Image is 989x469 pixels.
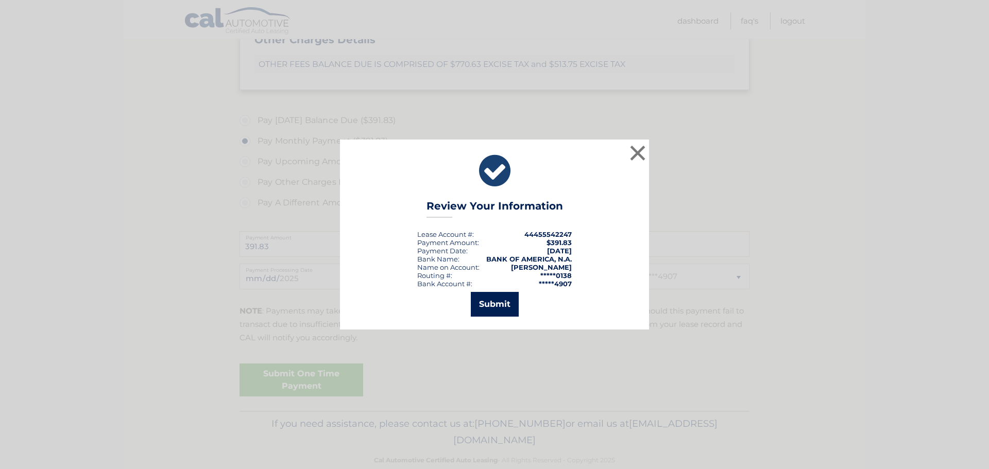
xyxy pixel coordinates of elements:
div: Name on Account: [417,263,480,271]
div: Payment Amount: [417,238,479,247]
h3: Review Your Information [427,200,563,218]
strong: 44455542247 [524,230,572,238]
div: Bank Name: [417,255,459,263]
strong: BANK OF AMERICA, N.A. [486,255,572,263]
span: [DATE] [547,247,572,255]
div: Routing #: [417,271,452,280]
div: Bank Account #: [417,280,472,288]
span: Payment Date [417,247,466,255]
button: × [627,143,648,163]
span: $391.83 [547,238,572,247]
div: Lease Account #: [417,230,474,238]
div: : [417,247,468,255]
strong: [PERSON_NAME] [511,263,572,271]
button: Submit [471,292,519,317]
